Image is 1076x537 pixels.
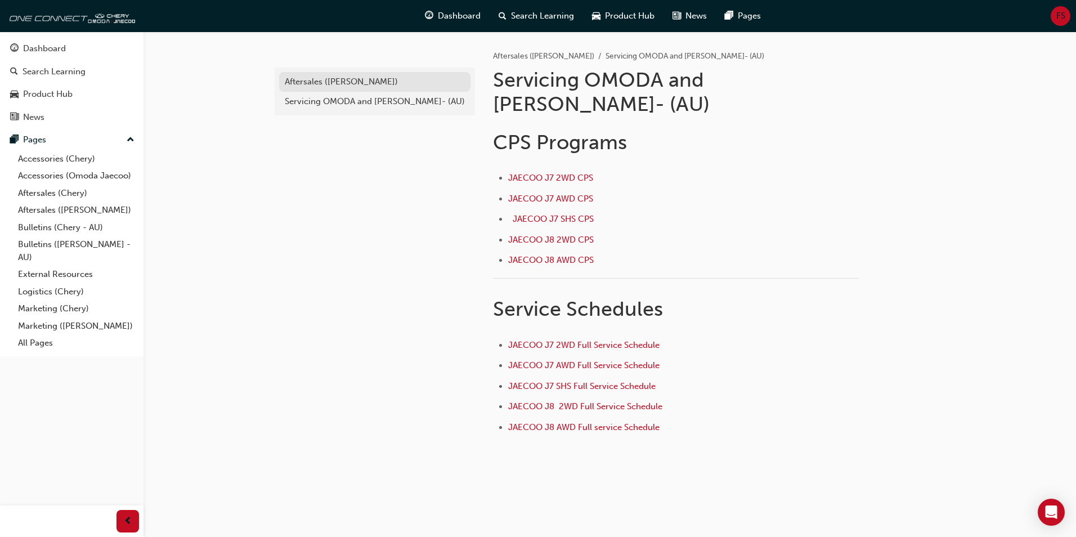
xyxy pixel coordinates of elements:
[493,297,663,321] span: Service Schedules
[5,84,139,105] a: Product Hub
[279,92,470,111] a: Servicing OMODA and [PERSON_NAME]- (AU)
[425,9,433,23] span: guage-icon
[23,65,86,78] div: Search Learning
[508,381,658,391] a: JAECOO J7 SHS Full Service Schedule
[663,5,716,28] a: news-iconNews
[10,67,18,77] span: search-icon
[493,68,862,117] h1: Servicing OMODA and [PERSON_NAME]- (AU)
[738,10,761,23] span: Pages
[605,10,654,23] span: Product Hub
[23,111,44,124] div: News
[14,300,139,317] a: Marketing (Chery)
[14,317,139,335] a: Marketing ([PERSON_NAME])
[1056,10,1065,23] span: FS
[6,5,135,27] img: oneconnect
[685,10,707,23] span: News
[1038,499,1065,526] div: Open Intercom Messenger
[5,61,139,82] a: Search Learning
[23,88,73,101] div: Product Hub
[285,95,465,108] div: Servicing OMODA and [PERSON_NAME]- (AU)
[10,135,19,145] span: pages-icon
[592,9,600,23] span: car-icon
[5,129,139,150] button: Pages
[285,75,465,88] div: Aftersales ([PERSON_NAME])
[10,44,19,54] span: guage-icon
[508,422,660,432] a: JAECOO J8 AWD Full service Schedule
[14,185,139,202] a: Aftersales (Chery)
[127,133,134,147] span: up-icon
[14,167,139,185] a: Accessories (Omoda Jaecoo)
[606,50,764,63] li: Servicing OMODA and [PERSON_NAME]- (AU)
[508,255,594,265] a: JAECOO J8 AWD CPS
[508,401,662,411] a: JAECOO J8 2WD Full Service Schedule
[493,130,627,154] span: CPS Programs
[725,9,733,23] span: pages-icon
[14,334,139,352] a: All Pages
[14,266,139,283] a: External Resources
[23,42,66,55] div: Dashboard
[508,173,595,183] a: JAECOO J7 2WD CPS
[14,236,139,266] a: Bulletins ([PERSON_NAME] - AU)
[5,38,139,59] a: Dashboard
[490,5,583,28] a: search-iconSearch Learning
[5,36,139,129] button: DashboardSearch LearningProduct HubNews
[493,51,594,61] a: Aftersales ([PERSON_NAME])
[23,133,46,146] div: Pages
[14,202,139,219] a: Aftersales ([PERSON_NAME])
[5,107,139,128] a: News
[716,5,770,28] a: pages-iconPages
[416,5,490,28] a: guage-iconDashboard
[508,235,594,245] a: JAECOO J8 2WD CPS
[508,340,660,350] a: JAECOO J7 2WD Full Service Schedule
[583,5,663,28] a: car-iconProduct Hub
[672,9,681,23] span: news-icon
[14,219,139,236] a: Bulletins (Chery - AU)
[14,150,139,168] a: Accessories (Chery)
[513,214,596,224] a: JAECOO J7 SHS CPS
[499,9,506,23] span: search-icon
[508,360,662,370] a: JAECOO J7 AWD Full Service Schedule
[10,89,19,100] span: car-icon
[1051,6,1070,26] button: FS
[508,194,595,204] a: JAECOO J7 AWD CPS
[10,113,19,123] span: news-icon
[124,514,132,529] span: prev-icon
[279,72,470,92] a: Aftersales ([PERSON_NAME])
[511,10,574,23] span: Search Learning
[14,283,139,301] a: Logistics (Chery)
[438,10,481,23] span: Dashboard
